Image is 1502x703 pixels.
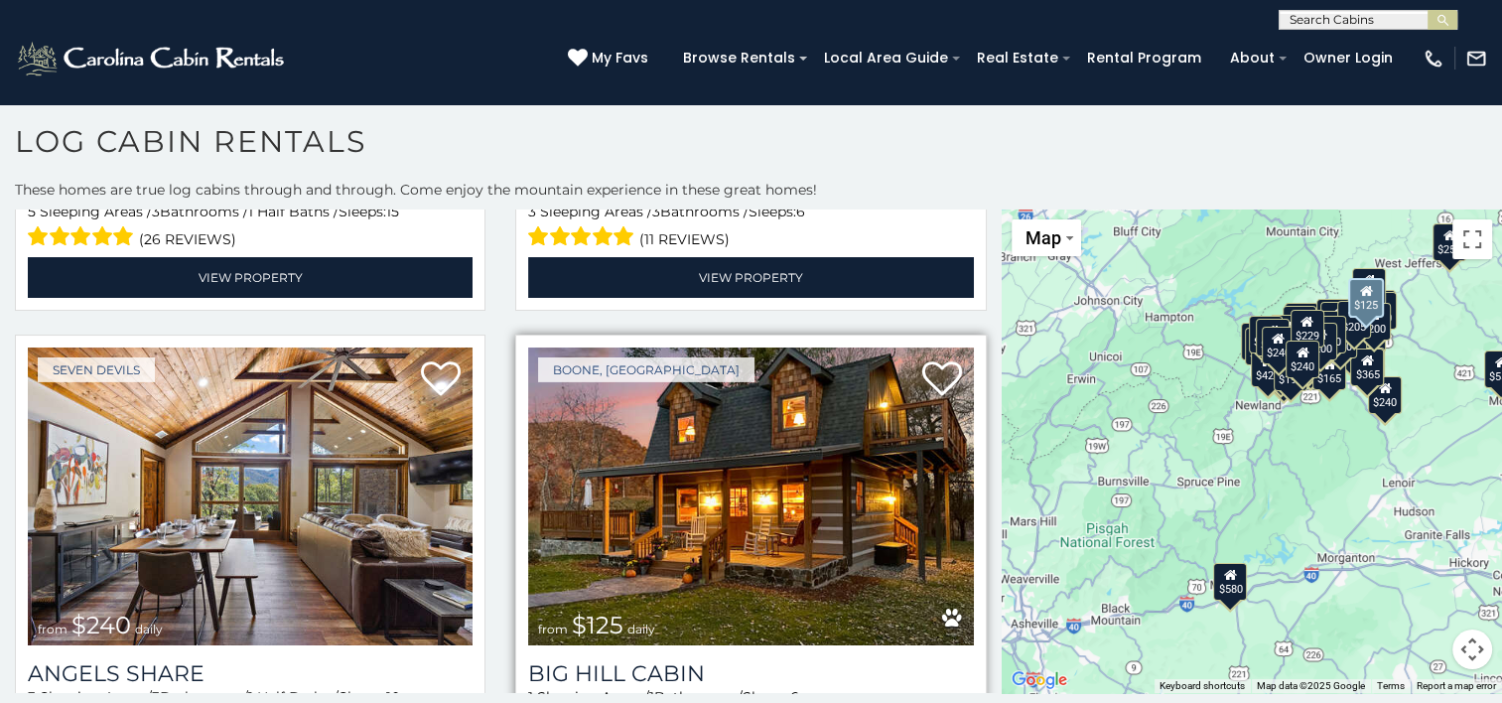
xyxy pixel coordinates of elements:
[528,202,973,252] div: Sleeping Areas / Bathrooms / Sleeps:
[796,203,805,220] span: 6
[1337,300,1371,338] div: $205
[1351,348,1385,385] div: $350
[386,203,399,220] span: 15
[1261,327,1295,364] div: $240
[1323,321,1357,358] div: $180
[528,348,973,645] a: Big Hill Cabin from $125 daily
[1286,341,1319,378] div: $240
[15,39,290,78] img: White-1-2.png
[421,359,461,401] a: Add to favorites
[1312,315,1346,352] div: $210
[1348,278,1384,318] div: $125
[248,203,339,220] span: 1 Half Baths /
[1368,375,1402,413] div: $240
[139,226,236,252] span: (26 reviews)
[528,348,973,645] img: Big Hill Cabin
[1303,323,1337,360] div: $200
[814,43,958,73] a: Local Area Guide
[627,622,655,636] span: daily
[71,611,131,639] span: $240
[1452,630,1492,669] button: Map camera controls
[528,257,973,298] a: View Property
[28,203,36,220] span: 5
[1274,353,1307,391] div: $195
[1294,341,1327,378] div: $195
[1007,667,1072,693] a: Open this area in Google Maps (opens a new window)
[1465,48,1487,70] img: mail-regular-white.png
[572,611,623,639] span: $125
[1241,323,1275,360] div: $295
[28,348,473,645] a: Angels Share from $240 daily
[1357,302,1391,340] div: $200
[1350,348,1384,385] div: $365
[1213,562,1247,600] div: $580
[1270,314,1303,351] div: $385
[1220,43,1285,73] a: About
[152,203,160,220] span: 3
[38,622,68,636] span: from
[1248,316,1282,353] div: $180
[1257,680,1365,691] span: Map data ©2025 Google
[673,43,805,73] a: Browse Rentals
[1452,219,1492,259] button: Toggle fullscreen view
[528,660,973,687] a: Big Hill Cabin
[639,226,730,252] span: (11 reviews)
[1267,353,1300,391] div: $350
[652,203,660,220] span: 3
[28,348,473,645] img: Angels Share
[538,357,754,382] a: Boone, [GEOGRAPHIC_DATA]
[592,48,648,69] span: My Favs
[1417,680,1496,691] a: Report a map error
[967,43,1068,73] a: Real Estate
[1007,667,1072,693] img: Google
[922,359,962,401] a: Add to favorites
[1245,327,1279,364] div: $305
[1256,319,1290,356] div: $395
[1363,291,1397,329] div: $200
[1294,43,1403,73] a: Owner Login
[1352,268,1386,306] div: $170
[1377,680,1405,691] a: Terms (opens in new tab)
[1433,222,1466,260] div: $250
[1077,43,1211,73] a: Rental Program
[1012,219,1081,256] button: Change map style
[1283,305,1316,343] div: $245
[1025,227,1061,248] span: Map
[135,622,163,636] span: daily
[538,622,568,636] span: from
[1312,351,1346,389] div: $165
[1251,349,1285,386] div: $420
[528,203,536,220] span: 3
[28,660,473,687] a: Angels Share
[28,257,473,298] a: View Property
[28,202,473,252] div: Sleeping Areas / Bathrooms / Sleeps:
[1333,327,1367,364] div: $260
[1316,298,1350,336] div: $320
[38,357,155,382] a: Seven Devils
[568,48,653,70] a: My Favs
[1160,679,1245,693] button: Keyboard shortcuts
[1423,48,1444,70] img: phone-regular-white.png
[1285,302,1318,340] div: $305
[1290,309,1323,347] div: $229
